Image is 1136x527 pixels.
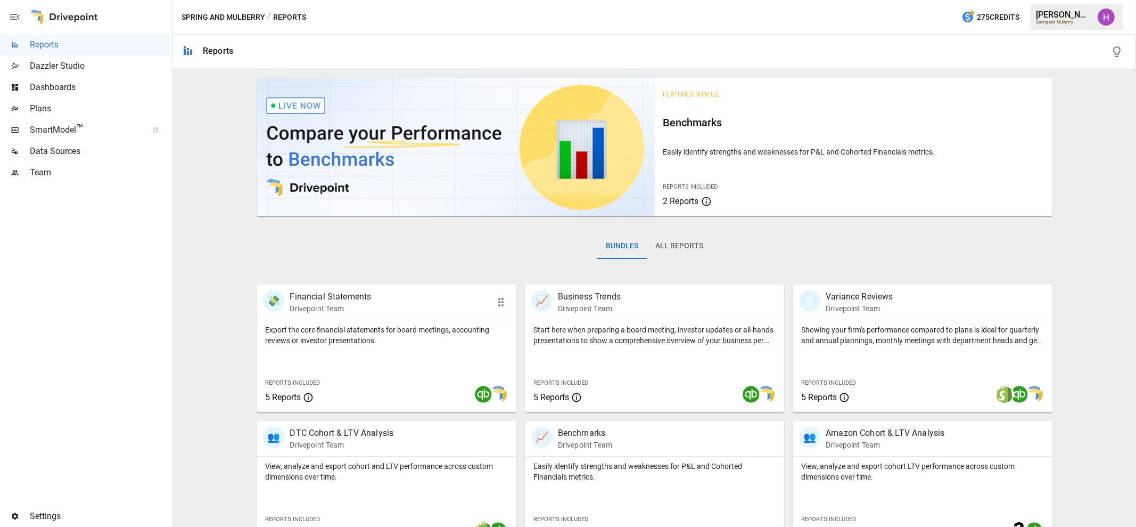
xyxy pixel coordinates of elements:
[263,427,284,448] div: 👥
[1091,2,1121,32] button: Harry Antonio
[663,91,720,98] span: Featured Bundle
[801,392,837,402] span: 5 Reports
[558,440,612,450] p: Drivepoint Team
[290,290,371,303] p: Financial Statements
[267,11,271,24] div: /
[663,183,718,190] span: Reports Included
[801,325,1043,346] p: Showing your firm's performance compared to plans is ideal for quarterly and annual plannings, mo...
[801,379,856,386] span: Reports Included
[490,386,507,403] img: smart model
[826,290,893,303] p: Variance Reviews
[30,145,170,158] span: Data Sources
[265,392,301,402] span: 5 Reports
[758,386,775,403] img: smart model
[203,46,233,56] div: Reports
[1098,9,1115,26] img: Harry Antonio
[531,290,553,312] div: 📈
[826,303,893,314] p: Drivepoint Team
[263,290,284,312] div: 💸
[533,379,588,386] span: Reports Included
[558,303,621,314] p: Drivepoint Team
[533,516,588,523] span: Reports Included
[663,114,1044,131] h6: Benchmarks
[290,427,393,440] p: DTC Cohort & LTV Analysis
[531,427,553,448] div: 📈
[826,427,944,440] p: Amazon Cohort & LTV Analysis
[533,325,776,346] p: Start here when preparing a board meeting, investor updates or all-hands presentations to show a ...
[30,166,170,179] span: Team
[182,11,265,24] button: Spring and Mulberry
[977,11,1019,24] span: 275 Credits
[996,386,1013,403] img: shopify
[76,122,84,135] span: ™
[30,60,170,72] span: Dazzler Studio
[30,510,170,523] span: Settings
[533,392,569,402] span: 5 Reports
[30,124,141,136] span: SmartModel
[290,303,371,314] p: Drivepoint Team
[1026,386,1043,403] img: smart model
[558,290,621,303] p: Business Trends
[30,102,170,115] span: Plans
[647,233,712,259] button: All Reports
[558,427,612,440] p: Benchmarks
[801,516,856,523] span: Reports Included
[533,461,776,482] p: Easily identify strengths and weaknesses for P&L and Cohorted Financials metrics.
[597,233,647,259] button: Bundles
[663,196,699,206] span: 2 Reports
[1036,10,1091,20] div: [PERSON_NAME]
[957,7,1024,27] button: 275Credits
[475,386,492,403] img: quickbooks
[30,38,170,51] span: Reports
[801,461,1043,482] p: View, analyze and export cohort LTV performance across custom dimensions over time.
[799,290,820,312] div: 🗓
[743,386,760,403] img: quickbooks
[1036,20,1091,25] div: Spring and Mulberry
[257,78,654,216] img: video thumbnail
[265,379,320,386] span: Reports Included
[290,440,393,450] p: Drivepoint Team
[1011,386,1028,403] img: quickbooks
[663,147,1044,157] p: Easily identify strengths and weaknesses for P&L and Cohorted Financials metrics.
[265,516,320,523] span: Reports Included
[265,461,507,482] p: View, analyze and export cohort and LTV performance across custom dimensions over time.
[30,81,170,94] span: Dashboards
[265,325,507,346] p: Export the core financial statements for board meetings, accounting reviews or investor presentat...
[826,440,944,450] p: Drivepoint Team
[799,427,820,448] div: 👥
